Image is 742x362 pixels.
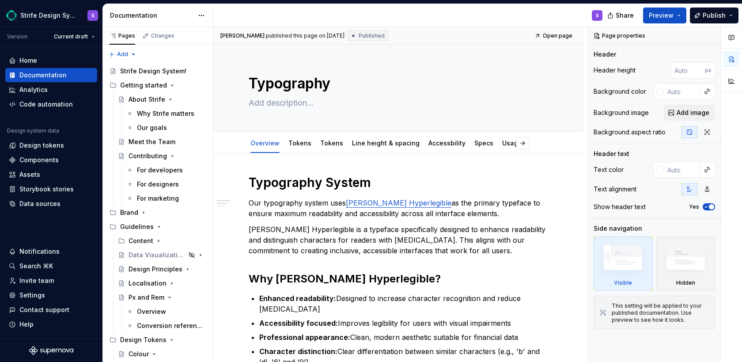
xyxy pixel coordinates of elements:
p: Designed to increase character recognition and reduce [MEDICAL_DATA] [259,293,548,314]
div: Guidelines [120,222,154,231]
div: Conversion reference [137,321,204,330]
div: Storybook stories [19,185,74,194]
div: This setting will be applied to your published documentation. Use preview to see how it looks. [612,302,709,324]
a: Px and Rem [114,290,209,305]
div: Header height [594,66,636,75]
div: Hidden [656,236,715,290]
a: About Strife [114,92,209,107]
a: Home [5,53,97,68]
button: Add image [664,105,715,121]
a: For marketing [123,191,209,206]
div: Tokens [317,133,347,152]
strong: Character distinction: [259,347,337,356]
div: Home [19,56,37,65]
h1: Typography System [249,175,548,191]
a: Conversion reference [123,319,209,333]
a: Invite team [5,274,97,288]
div: Background aspect ratio [594,128,666,137]
div: Visible [614,279,632,286]
a: Documentation [5,68,97,82]
div: Tokens [285,133,315,152]
div: Contributing [129,152,167,160]
div: Content [114,234,209,248]
div: Search ⌘K [19,262,53,271]
div: Help [19,320,34,329]
a: Our goals [123,121,209,135]
div: For designers [137,180,179,189]
div: Design Tokens [120,335,167,344]
div: published this page on [DATE] [266,32,344,39]
div: About Strife [129,95,165,104]
div: Line height & spacing [348,133,423,152]
input: Auto [671,62,705,78]
div: Visible [594,236,653,290]
img: 21b91b01-957f-4e61-960f-db90ae25bf09.png [6,10,17,21]
div: Data Visualization & Charts [129,251,185,259]
a: Storybook stories [5,182,97,196]
a: Components [5,153,97,167]
a: Settings [5,288,97,302]
div: Settings [19,291,45,300]
div: Invite team [19,276,54,285]
a: Specs [474,139,493,147]
div: Documentation [110,11,193,20]
div: Pages [110,32,135,39]
a: Usage [502,139,522,147]
div: Background color [594,87,646,96]
a: Accessbility [428,139,466,147]
a: Open page [532,30,576,42]
a: Colour [114,347,209,361]
div: Design tokens [19,141,64,150]
div: Content [129,236,153,245]
span: Add image [677,108,709,117]
div: Code automation [19,100,73,109]
div: Notifications [19,247,60,256]
button: Strife Design SystemS [2,6,101,25]
input: Auto [664,84,700,99]
div: Text alignment [594,185,636,194]
div: Strife Design System! [120,67,186,76]
span: Published [359,32,385,39]
p: Our typography system uses as the primary typeface to ensure maximum readability and accessibilit... [249,198,548,219]
span: Open page [543,32,572,39]
div: Strife Design System [20,11,77,20]
a: Strife Design System! [106,64,209,78]
a: Design Principles [114,262,209,276]
span: Current draft [54,33,88,40]
a: Overview [123,305,209,319]
a: [PERSON_NAME] Hyperlegible [346,198,451,207]
input: Auto [664,162,700,178]
p: Clean, modern aesthetic suitable for financial data [259,332,548,343]
button: Add [106,48,139,61]
div: Show header text [594,202,646,211]
div: Usage [499,133,526,152]
span: Publish [703,11,726,20]
button: Help [5,317,97,332]
p: [PERSON_NAME] Hyperlegible is a typeface specifically designed to enhance readability and disting... [249,224,548,256]
span: [PERSON_NAME] [220,32,265,39]
div: Header [594,50,616,59]
div: Version [7,33,27,40]
button: Publish [690,8,738,23]
div: Px and Rem [129,293,164,302]
a: Analytics [5,83,97,97]
a: Tokens [320,139,343,147]
div: Changes [151,32,174,39]
div: Guidelines [106,220,209,234]
a: For designers [123,177,209,191]
div: Design system data [7,127,59,134]
div: Overview [137,307,166,316]
span: Share [616,11,634,20]
a: Design tokens [5,138,97,152]
span: Add [117,51,128,58]
button: Notifications [5,244,97,259]
a: Contributing [114,149,209,163]
div: Meet the Team [129,137,175,146]
a: Assets [5,168,97,182]
div: Brand [120,208,138,217]
div: Header text [594,149,629,158]
div: Accessbility [425,133,469,152]
svg: Supernova Logo [29,346,73,355]
a: Tokens [288,139,311,147]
